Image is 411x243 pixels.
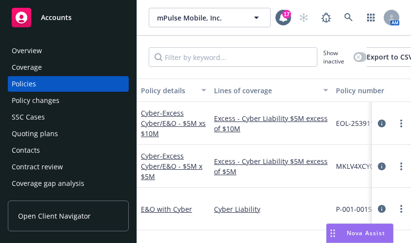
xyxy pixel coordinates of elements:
[137,79,210,102] button: Policy details
[214,85,317,96] div: Lines of coverage
[12,159,63,175] div: Contract review
[361,8,381,27] a: Switch app
[12,93,59,108] div: Policy changes
[347,229,385,237] span: Nova Assist
[141,108,206,138] span: - Excess Cyber/E&O - $5M xs $10M
[8,126,129,142] a: Quoting plans
[157,13,241,23] span: mPulse Mobile, Inc.
[210,79,332,102] button: Lines of coverage
[395,161,407,172] a: more
[214,156,328,177] a: Excess - Cyber Liability $5M excess of $5M
[141,204,192,214] a: E&O with Cyber
[316,8,336,27] a: Report a Bug
[326,223,393,243] button: Nova Assist
[327,224,339,243] div: Drag to move
[214,204,328,214] a: Cyber Liability
[336,161,393,171] span: MKLV4XCY000055
[376,203,388,215] a: circleInformation
[339,8,358,27] a: Search
[8,93,129,108] a: Policy changes
[8,176,129,191] a: Coverage gap analysis
[12,126,58,142] div: Quoting plans
[376,118,388,129] a: circleInformation
[282,10,291,19] div: 17
[141,85,196,96] div: Policy details
[8,60,129,75] a: Coverage
[323,49,350,65] span: Show inactive
[12,109,45,125] div: SSC Cases
[8,109,129,125] a: SSC Cases
[8,142,129,158] a: Contacts
[8,76,129,92] a: Policies
[214,113,328,134] a: Excess - Cyber Liability $5M excess of $10M
[12,142,40,158] div: Contacts
[141,151,202,181] span: - Excess Cyber/E&O - $5M x $5M
[18,211,91,221] span: Open Client Navigator
[12,43,42,59] div: Overview
[336,118,374,128] span: EOL-253911
[41,14,72,21] span: Accounts
[12,76,36,92] div: Policies
[336,204,402,214] span: P-001-001547941-01
[395,203,407,215] a: more
[8,4,129,31] a: Accounts
[8,159,129,175] a: Contract review
[8,43,129,59] a: Overview
[149,47,317,67] input: Filter by keyword...
[294,8,313,27] a: Start snowing
[141,108,206,138] a: Cyber
[395,118,407,129] a: more
[376,161,388,172] a: circleInformation
[12,176,84,191] div: Coverage gap analysis
[12,60,42,75] div: Coverage
[149,8,271,27] button: mPulse Mobile, Inc.
[141,151,202,181] a: Cyber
